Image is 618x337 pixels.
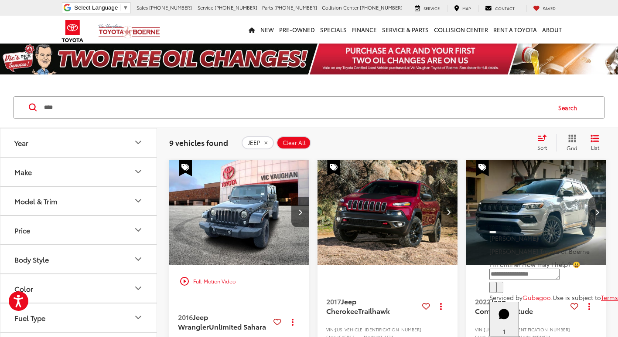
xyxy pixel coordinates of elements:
[484,326,570,333] span: [US_VEHICLE_IDENTIFICATION_NUMBER]
[133,137,143,148] div: Year
[335,326,421,333] span: [US_VEHICLE_IDENTIFICATION_NUMBER]
[478,5,521,12] a: Contact
[43,97,550,118] input: Search by Make, Model, or Keyword
[133,166,143,177] div: Make
[489,234,618,243] p: [PERSON_NAME]
[149,4,192,11] span: [PHONE_NUMBER]
[178,312,209,331] span: Jeep Wrangler
[475,297,567,316] a: 2022Jeep CompassLatitude
[447,5,477,12] a: Map
[475,296,506,316] span: Jeep Compass
[349,16,379,44] a: Finance
[137,4,148,11] span: Sales
[408,5,446,12] a: Service
[133,195,143,206] div: Model & Trim
[496,282,503,293] button: Send Message
[360,4,403,11] span: [PHONE_NUMBER]
[522,293,553,302] a: Gubagoo.
[440,303,442,310] span: dropdown dots
[322,4,359,11] span: Collision Center
[285,314,300,329] button: Actions
[215,4,257,11] span: [PHONE_NUMBER]
[133,283,143,293] div: Color
[567,144,577,152] span: Grid
[74,4,118,11] span: Select Language
[591,144,599,151] span: List
[588,197,606,227] button: Next image
[277,16,318,44] a: Pre-Owned
[0,187,157,215] button: Model & TrimModel & Trim
[434,298,449,313] button: Actions
[14,255,49,263] div: Body Style
[503,327,505,336] span: 1
[557,134,584,152] button: Grid View
[274,4,317,11] span: [PHONE_NUMBER]
[0,158,157,186] button: MakeMake
[431,16,491,44] a: Collision Center
[133,254,143,264] div: Body Style
[242,136,274,149] button: remove JEEP
[0,216,157,244] button: PricePrice
[133,312,143,323] div: Fuel Type
[209,321,266,331] span: Unlimited Sahara
[0,303,157,332] button: Fuel TypeFuel Type
[317,160,458,265] div: 2017 Jeep Cherokee Trailhawk 0
[133,225,143,235] div: Price
[14,284,33,293] div: Color
[476,160,489,176] span: Special
[489,231,496,233] button: Close
[489,302,519,337] button: Toggle Chat Window
[318,16,349,44] a: Specials
[526,5,562,12] a: My Saved Vehicles
[283,139,306,146] span: Clear All
[550,97,590,118] button: Search
[0,245,157,273] button: Body StyleBody Style
[440,197,458,227] button: Next image
[56,17,89,45] img: Toyota
[169,160,310,265] a: 2016 Jeep Wrangler Unlimited Sahara2016 Jeep Wrangler Unlimited Sahara2016 Jeep Wrangler Unlimite...
[169,137,228,148] span: 9 vehicles found
[466,160,607,265] div: 2022 Jeep Compass Latitude 0
[326,326,335,333] span: VIN:
[489,225,618,302] div: Close[PERSON_NAME][PERSON_NAME] Toyota of BoerneI'm online! How may I help? 😀Type your messageCha...
[491,16,539,44] a: Rent a Toyota
[169,160,310,265] div: 2016 Jeep Wrangler Unlimited Sahara 0
[14,226,30,234] div: Price
[553,293,601,302] span: Use is subject to
[326,296,341,306] span: 2017
[537,144,547,151] span: Sort
[475,296,491,306] span: 2022
[489,260,580,269] span: I'm online! How may I help? 😀
[292,318,294,325] span: dropdown dots
[326,297,418,316] a: 2017Jeep CherokeeTrailhawk
[246,16,258,44] a: Home
[169,160,310,265] img: 2016 Jeep Wrangler Unlimited Sahara
[74,4,128,11] a: Select Language​
[495,5,515,11] span: Contact
[327,160,340,176] span: Special
[0,128,157,157] button: YearYear
[98,24,160,39] img: Vic Vaughan Toyota of Boerne
[326,296,358,316] span: Jeep Cherokee
[533,134,557,152] button: Select sort value
[379,16,431,44] a: Service & Parts: Opens in a new tab
[543,5,556,11] span: Saved
[179,160,192,176] span: Special
[248,139,260,146] span: JEEP
[14,138,28,147] div: Year
[317,160,458,265] img: 2017 Jeep Cherokee Trailhawk
[358,306,390,316] span: Trailhawk
[489,293,522,302] span: Serviced by
[539,16,564,44] a: About
[466,160,607,265] a: 2022 Jeep Compass Latitude2022 Jeep Compass Latitude2022 Jeep Compass Latitude2022 Jeep Compass L...
[462,5,471,11] span: Map
[123,4,128,11] span: ▼
[423,5,440,11] span: Service
[584,134,606,152] button: List View
[475,326,484,333] span: VIN:
[489,269,560,280] textarea: Type your message
[198,4,213,11] span: Service
[14,168,32,176] div: Make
